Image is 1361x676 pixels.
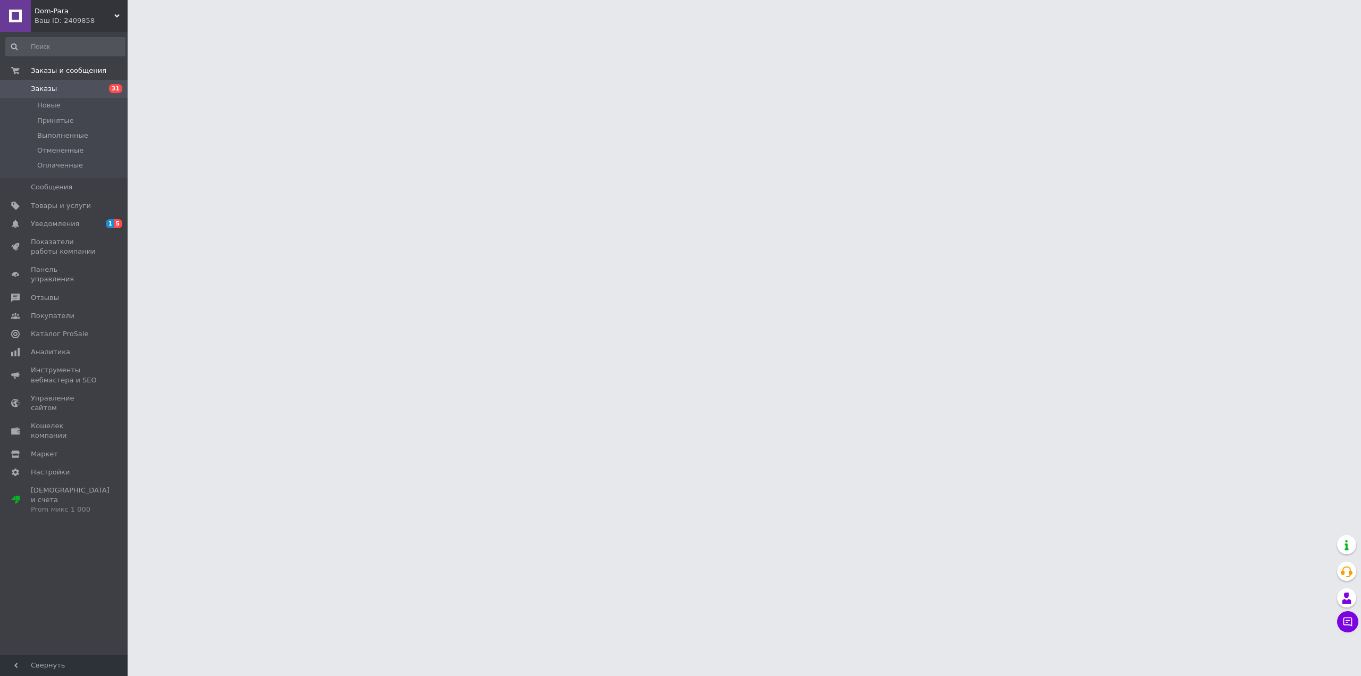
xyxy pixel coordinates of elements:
span: 1 [106,219,114,228]
span: Сообщения [31,182,72,192]
span: Инструменты вебмастера и SEO [31,365,98,385]
span: 31 [109,84,122,93]
span: [DEMOGRAPHIC_DATA] и счета [31,486,110,515]
span: 5 [114,219,122,228]
span: Маркет [31,449,58,459]
span: Управление сайтом [31,394,98,413]
span: Каталог ProSale [31,329,88,339]
div: Ваш ID: 2409858 [35,16,128,26]
div: Prom микс 1 000 [31,505,110,514]
span: Товары и услуги [31,201,91,211]
span: Аналитика [31,347,70,357]
span: Заказы и сообщения [31,66,106,76]
span: Кошелек компании [31,421,98,440]
span: Новые [37,101,61,110]
span: Покупатели [31,311,74,321]
span: Dom-Para [35,6,114,16]
span: Выполненные [37,131,88,140]
span: Панель управления [31,265,98,284]
span: Отмененные [37,146,83,155]
input: Поиск [5,37,125,56]
span: Заказы [31,84,57,94]
span: Показатели работы компании [31,237,98,256]
span: Принятые [37,116,74,126]
span: Оплаченные [37,161,83,170]
span: Уведомления [31,219,79,229]
button: Чат с покупателем [1337,611,1358,632]
span: Настройки [31,468,70,477]
span: Отзывы [31,293,59,303]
